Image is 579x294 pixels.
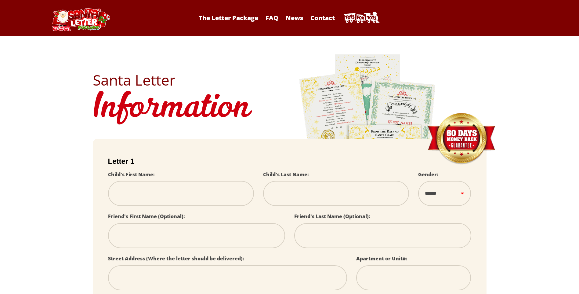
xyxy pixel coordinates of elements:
[283,14,306,22] a: News
[93,87,487,130] h1: Information
[263,171,309,178] label: Child's Last Name:
[299,53,436,224] img: letters.png
[108,157,471,166] h2: Letter 1
[427,113,496,165] img: Money Back Guarantee
[93,73,487,87] h2: Santa Letter
[540,276,573,291] iframe: Opens a widget where you can find more information
[294,213,370,220] label: Friend's Last Name (Optional):
[196,14,261,22] a: The Letter Package
[108,171,155,178] label: Child's First Name:
[108,213,185,220] label: Friend's First Name (Optional):
[262,14,281,22] a: FAQ
[418,171,438,178] label: Gender:
[307,14,338,22] a: Contact
[50,8,111,31] img: Santa Letter Logo
[356,255,407,262] label: Apartment or Unit#:
[108,255,244,262] label: Street Address (Where the letter should be delivered):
